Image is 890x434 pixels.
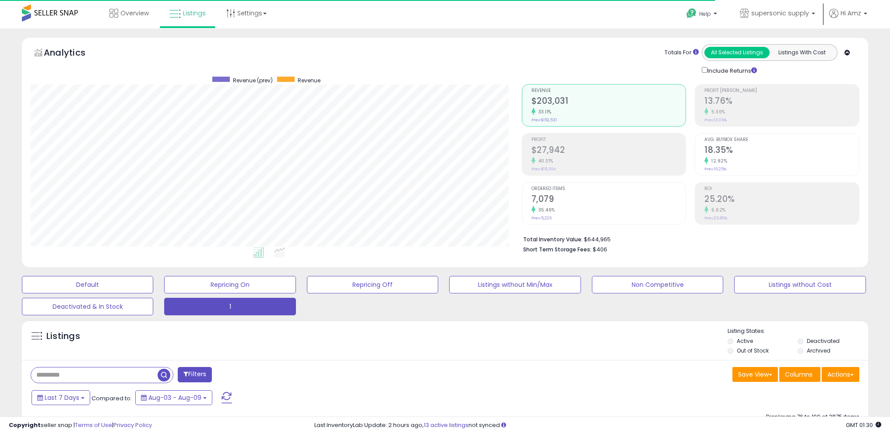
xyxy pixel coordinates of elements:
[535,207,555,213] small: 35.46%
[807,337,840,345] label: Deactivated
[807,347,830,354] label: Archived
[178,367,212,382] button: Filters
[75,421,112,429] a: Terms of Use
[728,327,868,335] p: Listing States:
[779,367,820,382] button: Columns
[704,194,859,206] h2: 25.20%
[164,276,295,293] button: Repricing On
[531,138,686,142] span: Profit
[822,367,859,382] button: Actions
[841,9,861,18] span: Hi Amz
[120,9,149,18] span: Overview
[535,109,552,115] small: 33.11%
[593,245,607,254] span: $406
[9,421,152,430] div: seller snap | |
[708,109,725,115] small: 5.36%
[46,330,80,342] h5: Listings
[732,367,778,382] button: Save View
[531,215,552,221] small: Prev: 5,226
[9,421,41,429] strong: Copyright
[531,117,557,123] small: Prev: $152,531
[679,1,726,28] a: Help
[704,47,770,58] button: All Selected Listings
[298,77,320,84] span: Revenue
[523,246,591,253] b: Short Term Storage Fees:
[708,207,726,213] small: 5.62%
[592,276,723,293] button: Non Competitive
[708,158,727,164] small: 12.92%
[44,46,102,61] h5: Analytics
[531,88,686,93] span: Revenue
[704,88,859,93] span: Profit [PERSON_NAME]
[704,96,859,108] h2: 13.76%
[22,276,153,293] button: Default
[164,298,295,315] button: 1
[737,337,753,345] label: Active
[531,187,686,191] span: Ordered Items
[307,276,438,293] button: Repricing Off
[523,236,583,243] b: Total Inventory Value:
[734,276,865,293] button: Listings without Cost
[699,10,711,18] span: Help
[665,49,699,57] div: Totals For
[91,394,132,402] span: Compared to:
[531,166,556,172] small: Prev: $19,914
[704,187,859,191] span: ROI
[22,298,153,315] button: Deactivated & In Stock
[686,8,697,19] i: Get Help
[829,9,867,28] a: Hi Amz
[704,145,859,157] h2: 18.35%
[531,96,686,108] h2: $203,031
[769,47,834,58] button: Listings With Cost
[449,276,580,293] button: Listings without Min/Max
[531,194,686,206] h2: 7,079
[113,421,152,429] a: Privacy Policy
[135,390,212,405] button: Aug-03 - Aug-09
[704,117,727,123] small: Prev: 13.06%
[183,9,206,18] span: Listings
[314,421,881,430] div: Last InventoryLab Update: 2 hours ago, not synced.
[751,9,809,18] span: supersonic supply
[846,421,881,429] span: 2025-08-18 01:30 GMT
[695,65,767,75] div: Include Returns
[737,347,769,354] label: Out of Stock
[32,390,90,405] button: Last 7 Days
[704,138,859,142] span: Avg. Buybox Share
[523,233,853,244] li: $644,965
[535,158,553,164] small: 40.31%
[424,421,468,429] a: 13 active listings
[704,215,727,221] small: Prev: 23.86%
[45,393,79,402] span: Last 7 Days
[148,393,201,402] span: Aug-03 - Aug-09
[704,166,726,172] small: Prev: 16.25%
[233,77,273,84] span: Revenue (prev)
[531,145,686,157] h2: $27,942
[785,370,813,379] span: Columns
